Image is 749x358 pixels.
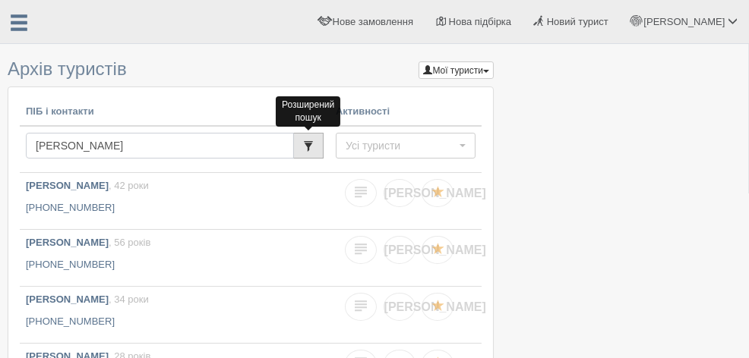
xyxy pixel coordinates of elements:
span: Архів туристів [8,58,127,79]
button: Усі туристи [336,133,476,159]
a: [PERSON_NAME], 42 роки [PHONE_NUMBER] [20,173,330,229]
th: ПІБ і контакти [20,99,330,126]
a: [PERSON_NAME], 34 роки [PHONE_NUMBER] [20,287,330,343]
span: [PERSON_NAME] [384,187,486,199]
p: [PHONE_NUMBER] [26,201,324,215]
th: Активності [330,99,482,126]
span: , 34 роки [109,294,149,305]
button: Мої туристи [419,61,494,79]
span: [PERSON_NAME] [384,300,486,313]
span: , 42 роки [109,180,149,191]
p: [PHONE_NUMBER] [26,315,324,329]
span: Нова підбірка [449,16,512,27]
span: [PERSON_NAME] [643,16,725,27]
span: Усі туристи [346,138,456,153]
b: [PERSON_NAME] [26,237,109,248]
span: Новий турист [547,16,608,27]
b: [PERSON_NAME] [26,180,109,191]
a: [PERSON_NAME] [384,293,416,321]
a: [PERSON_NAME], 56 років [PHONE_NUMBER] [20,230,330,286]
div: Розширений пошук [276,96,340,127]
b: [PERSON_NAME] [26,294,109,305]
p: [PHONE_NUMBER] [26,258,324,272]
a: [PERSON_NAME] [384,236,416,264]
input: Пошук за ПІБ, паспортом або контактами [26,133,294,159]
span: , 56 років [109,237,150,248]
span: [PERSON_NAME] [384,243,486,256]
a: [PERSON_NAME] [384,179,416,207]
span: Нове замовлення [333,16,413,27]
